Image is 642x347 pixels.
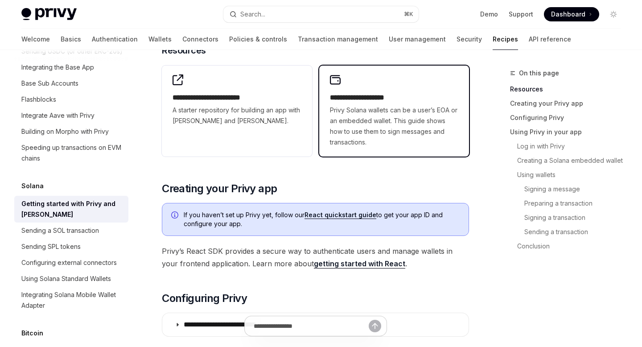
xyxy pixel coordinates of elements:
[14,59,128,75] a: Integrating the Base App
[162,245,469,270] span: Privy’s React SDK provides a secure way to authenticate users and manage wallets in your frontend...
[509,10,533,19] a: Support
[21,110,95,121] div: Integrate Aave with Privy
[14,75,128,91] a: Base Sub Accounts
[524,225,628,239] a: Sending a transaction
[14,271,128,287] a: Using Solana Standard Wallets
[517,168,628,182] a: Using wallets
[182,29,218,50] a: Connectors
[21,225,99,236] div: Sending a SOL transaction
[148,29,172,50] a: Wallets
[21,62,94,73] div: Integrating the Base App
[21,273,111,284] div: Using Solana Standard Wallets
[229,29,287,50] a: Policies & controls
[493,29,518,50] a: Recipes
[524,211,628,225] a: Signing a transaction
[529,29,571,50] a: API reference
[457,29,482,50] a: Security
[162,291,247,306] span: Configuring Privy
[319,66,469,157] a: **** **** **** *****Privy Solana wallets can be a user’s EOA or an embedded wallet. This guide sh...
[330,105,458,148] span: Privy Solana wallets can be a user’s EOA or an embedded wallet. This guide shows how to use them ...
[21,78,78,89] div: Base Sub Accounts
[510,111,628,125] a: Configuring Privy
[21,328,43,339] h5: Bitcoin
[240,9,265,20] div: Search...
[524,182,628,196] a: Signing a message
[544,7,599,21] a: Dashboard
[14,239,128,255] a: Sending SPL tokens
[404,11,413,18] span: ⌘ K
[519,68,559,78] span: On this page
[21,29,50,50] a: Welcome
[173,105,301,126] span: A starter repository for building an app with [PERSON_NAME] and [PERSON_NAME].
[21,289,123,311] div: Integrating Solana Mobile Wallet Adapter
[171,211,180,220] svg: Info
[21,257,117,268] div: Configuring external connectors
[551,10,585,19] span: Dashboard
[517,239,628,253] a: Conclusion
[21,142,123,164] div: Speeding up transactions on EVM chains
[184,211,460,228] span: If you haven’t set up Privy yet, follow our to get your app ID and configure your app.
[14,124,128,140] a: Building on Morpho with Privy
[21,8,77,21] img: light logo
[14,107,128,124] a: Integrate Aave with Privy
[389,29,446,50] a: User management
[92,29,138,50] a: Authentication
[21,241,81,252] div: Sending SPL tokens
[606,7,621,21] button: Toggle dark mode
[524,196,628,211] a: Preparing a transaction
[14,196,128,223] a: Getting started with Privy and [PERSON_NAME]
[14,287,128,314] a: Integrating Solana Mobile Wallet Adapter
[162,44,206,57] span: Resources
[510,82,628,96] a: Resources
[21,181,44,191] h5: Solana
[61,29,81,50] a: Basics
[510,96,628,111] a: Creating your Privy app
[223,6,418,22] button: Search...⌘K
[305,211,376,219] a: React quickstart guide
[480,10,498,19] a: Demo
[21,94,56,105] div: Flashblocks
[21,126,109,137] div: Building on Morpho with Privy
[369,320,381,332] button: Send message
[14,140,128,166] a: Speeding up transactions on EVM chains
[517,139,628,153] a: Log in with Privy
[14,91,128,107] a: Flashblocks
[14,223,128,239] a: Sending a SOL transaction
[517,153,628,168] a: Creating a Solana embedded wallet
[314,259,405,269] a: getting started with React
[298,29,378,50] a: Transaction management
[14,255,128,271] a: Configuring external connectors
[21,198,123,220] div: Getting started with Privy and [PERSON_NAME]
[510,125,628,139] a: Using Privy in your app
[162,182,277,196] span: Creating your Privy app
